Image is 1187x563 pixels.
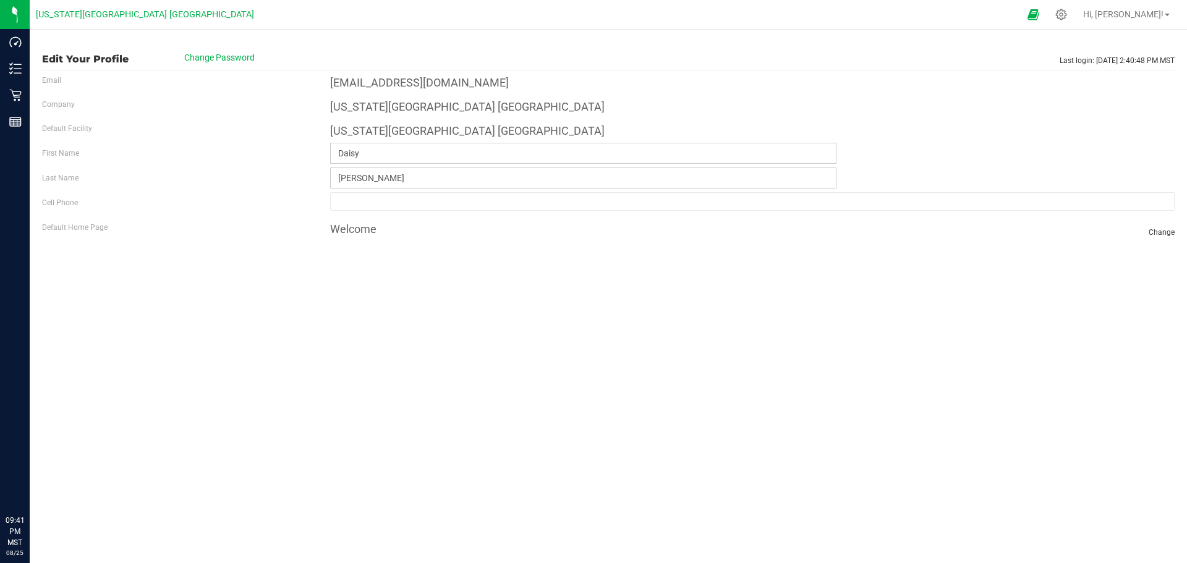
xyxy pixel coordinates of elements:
[9,89,22,101] inline-svg: Retail
[42,99,75,110] label: Company
[12,464,49,501] iframe: Resource center
[1019,2,1047,27] span: Open Ecommerce Menu
[1053,9,1069,20] div: Manage settings
[330,101,605,113] h4: [US_STATE][GEOGRAPHIC_DATA] [GEOGRAPHIC_DATA]
[9,36,22,48] inline-svg: Dashboard
[330,125,1175,137] h4: [US_STATE][GEOGRAPHIC_DATA] [GEOGRAPHIC_DATA]
[1060,55,1175,66] span: Last login: [DATE] 2:40:48 PM MST
[42,53,141,65] span: Edit Your Profile
[9,62,22,75] inline-svg: Inventory
[42,148,79,159] label: First Name
[42,75,61,86] label: Email
[42,123,92,134] label: Default Facility
[158,47,281,68] button: Change Password
[6,515,24,548] p: 09:41 PM MST
[330,77,509,89] h4: [EMAIL_ADDRESS][DOMAIN_NAME]
[42,172,79,184] label: Last Name
[184,53,255,62] span: Change Password
[330,223,1175,235] h4: Welcome
[9,116,22,128] inline-svg: Reports
[36,9,254,20] span: [US_STATE][GEOGRAPHIC_DATA] [GEOGRAPHIC_DATA]
[330,192,1175,211] input: Format: (999) 999-9999
[42,222,108,233] label: Default Home Page
[6,548,24,557] p: 08/25
[1149,227,1175,238] span: Change
[42,197,78,208] label: Cell Phone
[1083,9,1164,19] span: Hi, [PERSON_NAME]!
